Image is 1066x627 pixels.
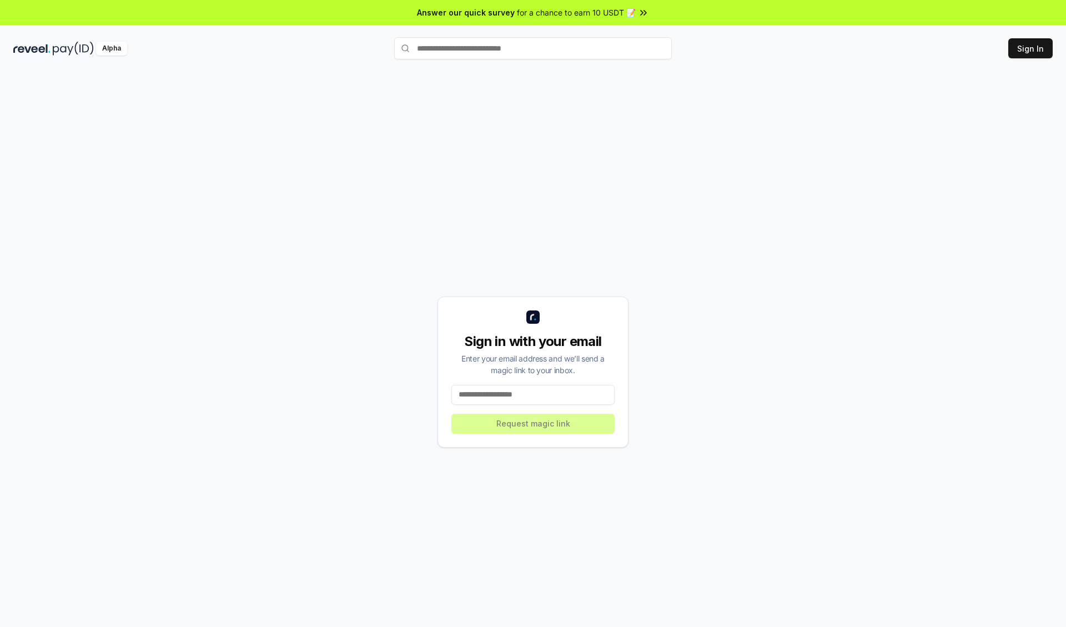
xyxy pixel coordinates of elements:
div: Alpha [96,42,127,56]
span: for a chance to earn 10 USDT 📝 [517,7,636,18]
div: Enter your email address and we’ll send a magic link to your inbox. [451,353,615,376]
span: Answer our quick survey [417,7,515,18]
button: Sign In [1008,38,1053,58]
div: Sign in with your email [451,333,615,350]
img: pay_id [53,42,94,56]
img: reveel_dark [13,42,51,56]
img: logo_small [526,310,540,324]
